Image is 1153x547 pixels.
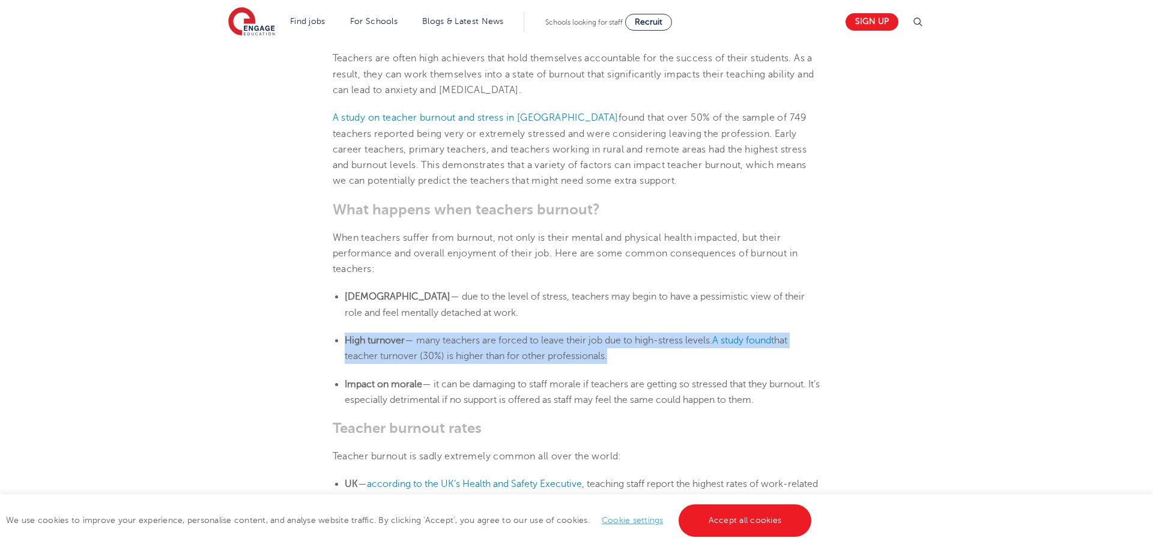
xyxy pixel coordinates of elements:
[422,17,504,26] a: Blogs & Latest News
[345,379,820,405] span: — it can be damaging to staff morale if teachers are getting so stressed that they burnout. It’s ...
[345,335,787,361] span: — many teachers are forced to leave their job due to high-stress levels. that teacher turnover (3...
[228,7,275,37] img: Engage Education
[333,112,619,123] a: A study on teacher burnout and stress in [GEOGRAPHIC_DATA]
[290,17,325,26] a: Find jobs
[712,335,771,346] a: A study found
[333,451,622,462] span: Teacher burnout is sadly extremely common all over the world:
[846,13,898,31] a: Sign up
[367,479,582,489] a: according to the UK’s Health and Safety Executive
[6,516,814,525] span: We use cookies to improve your experience, personalise content, and analyse website traffic. By c...
[545,18,623,26] span: Schools looking for staff
[625,14,672,31] a: Recruit
[345,379,422,390] b: Impact on morale
[333,53,814,95] span: Teachers are often high achievers that hold themselves accountable for the success of their stude...
[345,335,405,346] b: High turnover
[345,291,805,318] span: — due to the level of stress, teachers may begin to have a pessimistic view of their role and fee...
[333,232,798,275] span: When teachers suffer from burnout, not only is their mental and physical health impacted, but the...
[679,504,812,537] a: Accept all cookies
[345,291,450,302] b: [DEMOGRAPHIC_DATA]
[345,479,358,489] b: UK
[333,201,600,218] b: What happens when teachers burnout?
[345,479,818,505] span: — , teaching staff report the highest rates of work-related stress, [MEDICAL_DATA] and anxiety in...
[333,112,807,186] span: found that over 50% of the sample of 749 teachers reported being very or extremely stressed and w...
[635,17,662,26] span: Recruit
[350,17,398,26] a: For Schools
[602,516,664,525] a: Cookie settings
[333,420,482,437] b: Teacher burnout rates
